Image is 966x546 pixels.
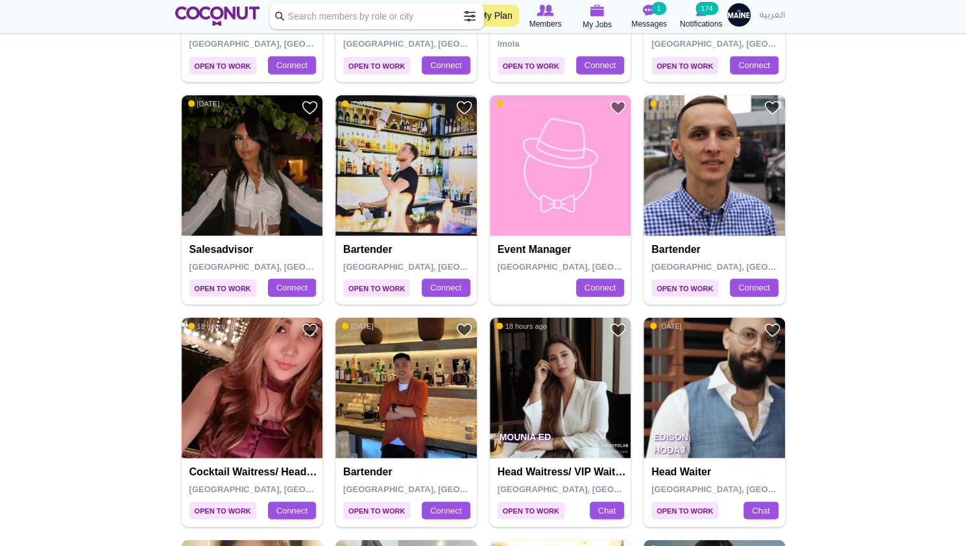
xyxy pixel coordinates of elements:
span: 18 hours ago [188,322,239,331]
h4: Salesadvisor [189,244,319,255]
span: Open to Work [189,279,256,297]
a: Connect [422,502,470,520]
span: My Jobs [583,18,612,31]
input: Search members by role or city [270,3,484,29]
span: Open to Work [498,502,564,519]
a: Add to Favourites [610,100,626,116]
span: [DATE] [342,99,374,108]
a: Messages Messages 1 [623,3,675,30]
span: Imola [498,39,520,49]
span: Open to Work [498,57,564,75]
a: Add to Favourites [764,322,780,338]
span: 18 hours ago [496,322,547,331]
a: Add to Favourites [456,100,472,116]
span: Open to Work [651,57,718,75]
span: [GEOGRAPHIC_DATA], [GEOGRAPHIC_DATA] [189,39,374,49]
span: [GEOGRAPHIC_DATA], [GEOGRAPHIC_DATA] [343,262,528,272]
h4: Head Waitress/ VIP Waitress/ Waitress [498,466,627,478]
span: [GEOGRAPHIC_DATA], [GEOGRAPHIC_DATA] [651,484,836,494]
span: [GEOGRAPHIC_DATA], [GEOGRAPHIC_DATA] [498,484,682,494]
p: Edison Hodaj [644,422,785,458]
h4: Bartender [343,466,472,478]
span: Notifications [680,18,722,30]
a: Connect [730,279,778,297]
h4: Head Waiter [651,466,780,478]
a: Chat [590,502,624,520]
small: 1 [651,2,666,15]
span: [DATE] [188,99,220,108]
span: [GEOGRAPHIC_DATA], [GEOGRAPHIC_DATA] [189,484,374,494]
h4: Cocktail Waitress/ head waitresses/vip waitress/waitress [189,466,319,478]
span: Open to Work [343,57,410,75]
span: Members [529,18,561,30]
span: [GEOGRAPHIC_DATA], [GEOGRAPHIC_DATA] [343,39,528,49]
a: Browse Members Members [520,3,572,30]
a: Notifications Notifications 174 [675,3,727,30]
img: Home [175,6,260,26]
span: Open to Work [651,502,718,519]
span: [GEOGRAPHIC_DATA], [GEOGRAPHIC_DATA] [498,262,682,272]
img: My Jobs [590,5,605,16]
span: [DATE] [342,322,374,331]
a: My Jobs My Jobs [572,3,623,31]
span: 22 hours ago [496,99,547,108]
img: Notifications [695,5,706,16]
a: Connect [576,56,624,75]
a: Connect [730,56,778,75]
span: Open to Work [343,502,410,519]
span: Messages [631,18,667,30]
a: Add to Favourites [302,100,318,116]
img: Browse Members [537,5,553,16]
span: Open to Work [189,502,256,519]
a: Add to Favourites [456,322,472,338]
small: 174 [695,2,718,15]
a: Connect [268,56,316,75]
img: Messages [643,5,656,16]
h4: Event manager [498,244,627,255]
span: [DATE] [650,99,682,108]
span: [GEOGRAPHIC_DATA], [GEOGRAPHIC_DATA] [651,39,836,49]
span: Open to Work [651,279,718,297]
a: My Plan [473,5,519,27]
a: Add to Favourites [764,100,780,116]
a: Add to Favourites [610,322,626,338]
h4: Bartender [343,244,472,255]
h4: Bartender [651,244,780,255]
p: Mounia Ed [490,422,631,458]
a: Connect [268,502,316,520]
span: [GEOGRAPHIC_DATA], [GEOGRAPHIC_DATA] [343,484,528,494]
a: Chat [743,502,778,520]
a: Add to Favourites [302,322,318,338]
a: Connect [576,279,624,297]
a: العربية [753,3,791,29]
a: Connect [422,279,470,297]
a: Connect [422,56,470,75]
a: Connect [268,279,316,297]
span: [GEOGRAPHIC_DATA], [GEOGRAPHIC_DATA] [189,262,374,272]
span: [GEOGRAPHIC_DATA], [GEOGRAPHIC_DATA] [651,262,836,272]
span: Open to Work [189,57,256,75]
span: [DATE] [650,322,682,331]
span: Open to Work [343,279,410,297]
